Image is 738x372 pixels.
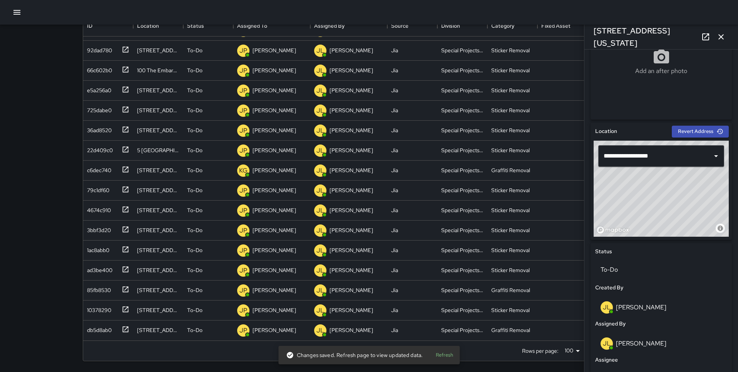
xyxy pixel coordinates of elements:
p: [PERSON_NAME] [253,106,296,114]
div: Source [391,15,408,37]
div: Sticker Removal [491,246,530,254]
div: Source [387,15,437,37]
p: To-Do [187,46,202,54]
p: JP [239,266,247,275]
div: Graffiti Removal [491,326,530,334]
p: [PERSON_NAME] [253,326,296,334]
p: [PERSON_NAME] [330,166,373,174]
div: Location [133,15,183,37]
div: Graffiti Removal [491,166,530,174]
p: JP [239,246,247,255]
p: [PERSON_NAME] [330,306,373,314]
div: 1 Pine Street [137,246,179,254]
p: JP [239,46,247,55]
p: JL [316,66,324,75]
div: 4674c910 [84,203,111,214]
div: 1ac8abb0 [84,243,109,254]
p: To-Do [187,106,202,114]
p: KG [239,166,248,175]
div: Assigned By [314,15,345,37]
div: 22 Battery Street [137,306,179,314]
p: [PERSON_NAME] [253,286,296,294]
div: ID [83,15,133,37]
div: Jia [391,126,398,134]
div: 1 California Street [137,226,179,234]
div: Special Projects Team [441,146,484,154]
div: Jia [391,326,398,334]
p: [PERSON_NAME] [253,66,296,74]
p: [PERSON_NAME] [253,226,296,234]
div: 201 Steuart Street [137,46,179,54]
p: To-Do [187,306,202,314]
div: Jia [391,106,398,114]
p: To-Do [187,246,202,254]
p: JP [239,146,247,155]
div: Special Projects Team [441,266,484,274]
div: Special Projects Team [441,66,484,74]
p: [PERSON_NAME] [330,146,373,154]
div: 101 Market Street [137,86,179,94]
div: Special Projects Team [441,186,484,194]
div: Jia [391,266,398,274]
div: Fixed Asset [541,15,571,37]
p: [PERSON_NAME] [330,226,373,234]
div: Sticker Removal [491,46,530,54]
div: 10378290 [84,303,111,314]
div: Jia [391,246,398,254]
div: Jia [391,66,398,74]
div: 1 Market Street [137,126,179,134]
div: Graffiti Removal [491,286,530,294]
div: Category [491,15,514,37]
div: Sticker Removal [491,66,530,74]
p: JP [239,226,247,235]
div: Sticker Removal [491,266,530,274]
div: Sticker Removal [491,306,530,314]
p: To-Do [187,66,202,74]
p: JL [316,286,324,295]
div: ad3be400 [84,263,112,274]
div: Special Projects Team [441,46,484,54]
div: c6dec740 [84,163,111,174]
p: JP [239,106,247,115]
div: 5 Embarcadero Center [137,146,179,154]
p: JP [239,126,247,135]
p: JL [316,146,324,155]
div: Sticker Removal [491,106,530,114]
div: Status [187,15,204,37]
div: Changes saved. Refresh page to view updated data. [286,348,423,362]
p: JP [239,66,247,75]
div: 92dad780 [84,43,112,54]
div: Fixed Asset [537,15,587,37]
div: 66c602b0 [84,63,112,74]
div: Assigned To [233,15,310,37]
div: 100 [562,345,582,356]
p: [PERSON_NAME] [253,46,296,54]
p: JP [239,326,247,335]
p: [PERSON_NAME] [330,326,373,334]
div: Special Projects Team [441,166,484,174]
div: Division [437,15,487,37]
div: Location [137,15,159,37]
p: JL [316,86,324,95]
div: Jia [391,146,398,154]
div: 100 The Embarcadero [137,66,179,74]
div: Category [487,15,537,37]
div: Sticker Removal [491,126,530,134]
button: Refresh [432,349,457,361]
p: To-Do [187,326,202,334]
div: Jia [391,46,398,54]
p: JL [316,226,324,235]
p: [PERSON_NAME] [330,266,373,274]
div: Jia [391,286,398,294]
div: 85fb8530 [84,283,111,294]
p: [PERSON_NAME] [253,126,296,134]
div: 22d409c0 [84,143,113,154]
p: [PERSON_NAME] [330,286,373,294]
p: JP [239,206,247,215]
p: To-Do [187,146,202,154]
div: Assigned By [310,15,387,37]
div: Sticker Removal [491,206,530,214]
div: Jia [391,226,398,234]
div: 79c1df60 [84,183,109,194]
p: [PERSON_NAME] [253,86,296,94]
